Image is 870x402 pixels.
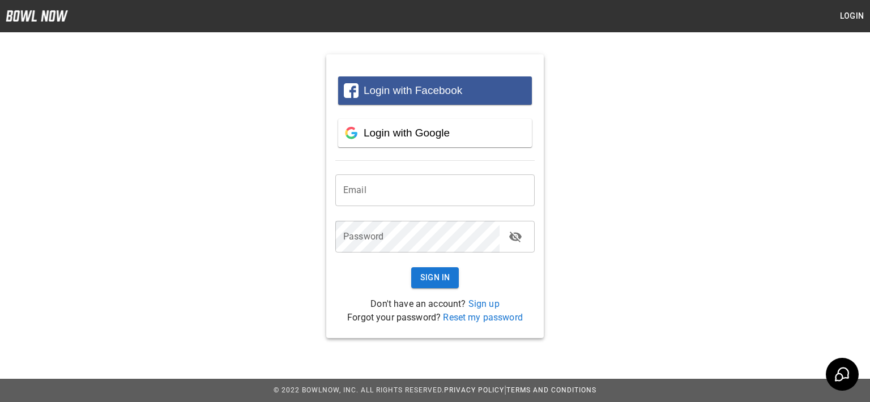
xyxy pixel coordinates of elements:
a: Privacy Policy [444,386,504,394]
p: Forgot your password? [335,311,535,324]
a: Reset my password [443,312,523,323]
button: toggle password visibility [504,225,527,248]
button: Login with Facebook [338,76,532,105]
p: Don't have an account? [335,297,535,311]
a: Sign up [468,298,500,309]
button: Sign In [411,267,459,288]
span: © 2022 BowlNow, Inc. All Rights Reserved. [274,386,444,394]
button: Login with Google [338,119,532,147]
a: Terms and Conditions [506,386,596,394]
span: Login with Facebook [364,84,462,96]
span: Login with Google [364,127,450,139]
img: logo [6,10,68,22]
button: Login [834,6,870,27]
